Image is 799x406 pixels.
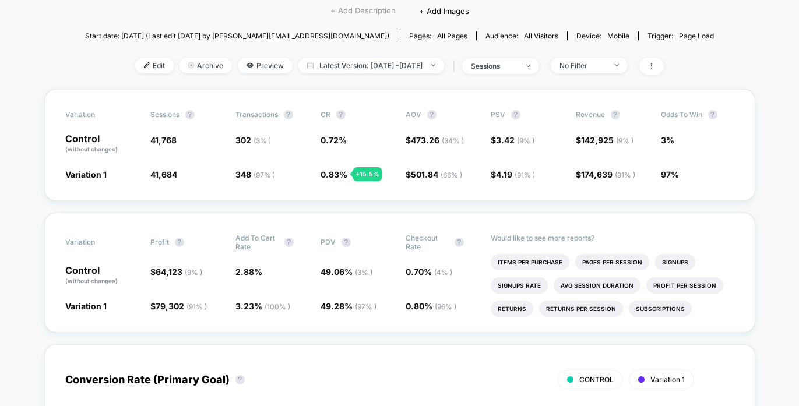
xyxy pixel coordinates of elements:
span: Page Load [679,31,714,40]
span: All Visitors [524,31,558,40]
span: ( 9 % ) [517,136,534,145]
span: Add To Cart Rate [235,234,279,251]
div: Trigger: [647,31,714,40]
span: Edit [135,58,174,73]
span: ( 97 % ) [254,171,275,179]
img: edit [144,62,150,68]
li: Pages Per Session [575,254,649,270]
span: 0.83 % [321,170,347,179]
li: Items Per Purchase [491,254,569,270]
span: | [450,58,462,75]
span: 3.42 [496,135,534,145]
span: $ [491,170,535,179]
span: Odds to Win [661,110,725,119]
span: ( 3 % ) [254,136,271,145]
span: 49.06 % [321,267,372,277]
div: No Filter [559,61,606,70]
button: ? [235,375,245,384]
button: ? [175,238,184,247]
span: Variation [65,110,129,119]
span: 2.88 % [235,267,262,277]
li: Signups [655,254,695,270]
span: 0.80 % [406,301,456,311]
span: 49.28 % [321,301,376,311]
button: ? [427,110,437,119]
span: Sessions [150,110,179,119]
span: Variation 1 [65,170,107,179]
span: $ [150,301,207,311]
span: Variation 1 [65,301,107,311]
img: end [431,64,435,66]
span: all pages [437,31,467,40]
img: end [526,65,530,67]
span: ( 66 % ) [441,171,462,179]
span: 3.23 % [235,301,290,311]
span: mobile [607,31,629,40]
span: 142,925 [581,135,633,145]
span: 501.84 [411,170,462,179]
span: ( 34 % ) [442,136,464,145]
span: $ [406,170,462,179]
span: ( 96 % ) [435,302,456,311]
li: Signups Rate [491,277,548,294]
span: (without changes) [65,146,118,153]
button: ? [284,110,293,119]
span: 174,639 [581,170,635,179]
span: ( 97 % ) [355,302,376,311]
li: Returns Per Session [539,301,623,317]
span: PDV [321,238,336,246]
button: ? [185,110,195,119]
div: Pages: [409,31,467,40]
span: ( 91 % ) [186,302,207,311]
span: $ [576,135,633,145]
span: ( 9 % ) [616,136,633,145]
span: CONTROL [579,375,614,384]
p: Would like to see more reports? [491,234,734,242]
button: ? [342,238,351,247]
span: 79,302 [156,301,207,311]
button: ? [708,110,717,119]
span: Variation [65,234,129,251]
button: ? [455,238,464,247]
img: calendar [307,62,314,68]
span: ( 91 % ) [515,171,535,179]
span: ( 4 % ) [434,268,452,277]
span: $ [406,135,464,145]
span: 473.26 [411,135,464,145]
span: Revenue [576,110,605,119]
span: Archive [179,58,232,73]
div: Audience: [485,31,558,40]
span: ( 91 % ) [615,171,635,179]
span: $ [150,267,202,277]
span: Device: [567,31,638,40]
span: (without changes) [65,277,118,284]
span: 64,123 [156,267,202,277]
span: ( 100 % ) [265,302,290,311]
span: 348 [235,170,275,179]
span: + Add Description [330,5,396,17]
span: Profit [150,238,169,246]
span: 4.19 [496,170,535,179]
span: $ [491,135,534,145]
span: 41,684 [150,170,177,179]
span: ( 3 % ) [355,268,372,277]
li: Subscriptions [629,301,692,317]
img: end [188,62,194,68]
button: ? [336,110,346,119]
span: AOV [406,110,421,119]
button: ? [284,238,294,247]
li: Returns [491,301,533,317]
span: Start date: [DATE] (Last edit [DATE] by [PERSON_NAME][EMAIL_ADDRESS][DOMAIN_NAME]) [85,31,389,40]
span: 0.70 % [406,267,452,277]
span: PSV [491,110,505,119]
p: Control [65,266,139,285]
span: $ [576,170,635,179]
span: Transactions [235,110,278,119]
div: sessions [471,62,518,70]
img: end [615,64,619,66]
button: ? [511,110,520,119]
span: 3% [661,135,674,145]
span: + Add Images [419,6,469,16]
p: Control [65,134,139,154]
span: ( 9 % ) [185,268,202,277]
